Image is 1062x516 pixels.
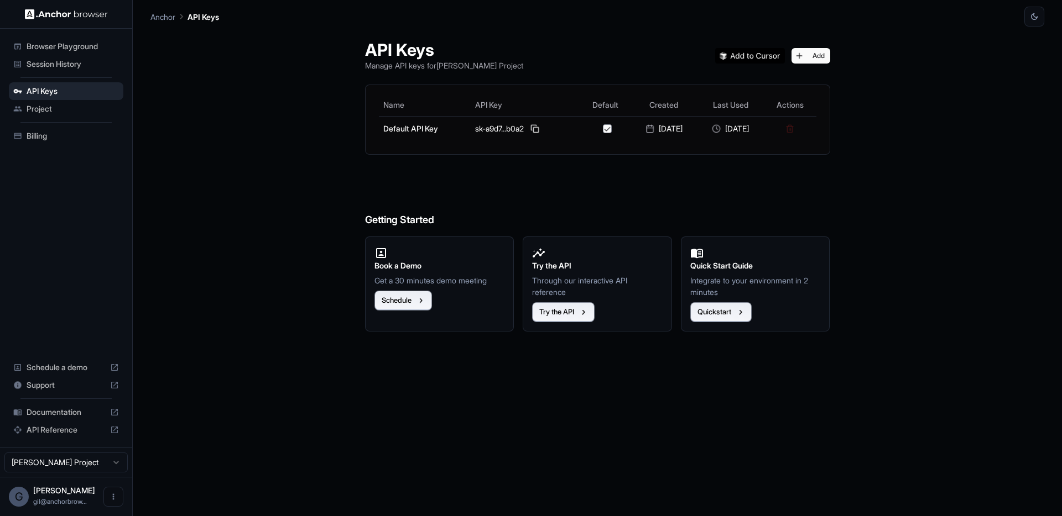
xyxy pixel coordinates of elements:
[697,94,764,116] th: Last Used
[379,116,471,141] td: Default API Key
[150,11,175,23] p: Anchor
[27,59,119,70] span: Session History
[9,82,123,100] div: API Keys
[25,9,108,19] img: Anchor Logo
[764,94,816,116] th: Actions
[374,275,505,286] p: Get a 30 minutes demo meeting
[9,359,123,376] div: Schedule a demo
[471,94,580,116] th: API Key
[33,497,87,506] span: gil@anchorbrowser.io
[715,48,785,64] img: Add anchorbrowser MCP server to Cursor
[27,362,106,373] span: Schedule a demo
[27,86,119,97] span: API Keys
[532,302,595,322] button: Try the API
[580,94,631,116] th: Default
[631,94,697,116] th: Created
[103,487,123,507] button: Open menu
[690,275,821,298] p: Integrate to your environment in 2 minutes
[365,60,523,71] p: Manage API keys for [PERSON_NAME] Project
[150,10,219,23] nav: breadcrumb
[9,376,123,394] div: Support
[27,103,119,114] span: Project
[532,260,663,272] h2: Try the API
[528,122,542,135] button: Copy API key
[374,291,432,310] button: Schedule
[532,275,663,298] p: Through our interactive API reference
[365,40,523,60] h1: API Keys
[702,123,759,134] div: [DATE]
[9,100,123,118] div: Project
[379,94,471,116] th: Name
[9,55,123,73] div: Session History
[188,11,219,23] p: API Keys
[690,260,821,272] h2: Quick Start Guide
[27,407,106,418] span: Documentation
[792,48,830,64] button: Add
[33,486,95,495] span: Gil Dankner
[9,421,123,439] div: API Reference
[9,487,29,507] div: G
[690,302,752,322] button: Quickstart
[9,38,123,55] div: Browser Playground
[475,122,575,135] div: sk-a9d7...b0a2
[9,403,123,421] div: Documentation
[27,130,119,141] span: Billing
[27,424,106,435] span: API Reference
[9,127,123,145] div: Billing
[27,380,106,391] span: Support
[27,41,119,52] span: Browser Playground
[365,168,830,228] h6: Getting Started
[635,123,693,134] div: [DATE]
[374,260,505,272] h2: Book a Demo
